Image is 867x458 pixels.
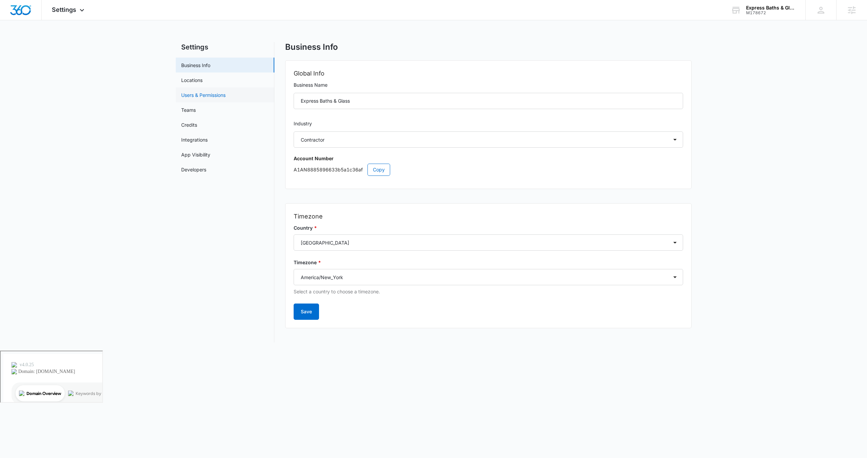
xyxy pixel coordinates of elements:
[294,304,319,320] button: Save
[367,164,390,176] button: Copy
[18,18,75,23] div: Domain: [DOMAIN_NAME]
[181,121,197,128] a: Credits
[181,77,203,84] a: Locations
[181,106,196,113] a: Teams
[285,42,338,52] h1: Business Info
[75,40,114,44] div: Keywords by Traffic
[294,81,683,89] label: Business Name
[181,151,210,158] a: App Visibility
[294,155,334,161] strong: Account Number
[18,39,24,45] img: tab_domain_overview_orange.svg
[11,11,16,16] img: logo_orange.svg
[26,40,61,44] div: Domain Overview
[746,11,796,15] div: account id
[181,91,226,99] a: Users & Permissions
[294,224,683,232] label: Country
[294,212,683,221] h2: Timezone
[294,120,683,127] label: Industry
[294,69,683,78] h2: Global Info
[67,39,73,45] img: tab_keywords_by_traffic_grey.svg
[52,6,76,13] span: Settings
[11,18,16,23] img: website_grey.svg
[19,11,33,16] div: v 4.0.25
[294,164,683,176] p: A1AN8885896633b5a1c36af
[373,166,385,173] span: Copy
[181,166,206,173] a: Developers
[294,288,683,295] p: Select a country to choose a timezone.
[294,259,683,266] label: Timezone
[181,136,208,143] a: Integrations
[181,62,210,69] a: Business Info
[176,42,274,52] h2: Settings
[746,5,796,11] div: account name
